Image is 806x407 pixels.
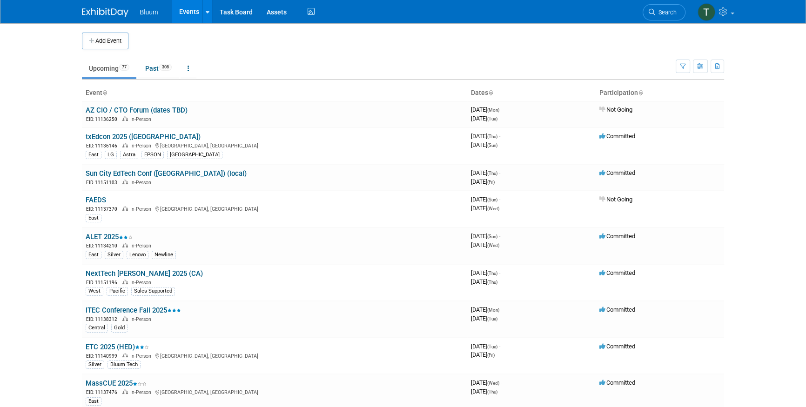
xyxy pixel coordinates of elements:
[467,85,596,101] th: Dates
[487,271,497,276] span: (Thu)
[82,33,128,49] button: Add Event
[86,397,101,406] div: East
[120,151,138,159] div: Astra
[471,241,499,248] span: [DATE]
[471,115,497,122] span: [DATE]
[86,390,121,395] span: EID: 11137476
[86,243,121,248] span: EID: 11134210
[86,205,463,213] div: [GEOGRAPHIC_DATA], [GEOGRAPHIC_DATA]
[86,287,103,295] div: West
[86,379,147,387] a: MassCUE 2025
[471,196,500,203] span: [DATE]
[487,107,499,113] span: (Mon)
[487,389,497,394] span: (Thu)
[599,106,632,113] span: Not Going
[86,269,203,278] a: NextTech [PERSON_NAME] 2025 (CA)
[127,251,148,259] div: Lenovo
[122,316,128,321] img: In-Person Event
[501,379,502,386] span: -
[487,380,499,386] span: (Wed)
[107,287,128,295] div: Pacific
[86,352,463,360] div: [GEOGRAPHIC_DATA], [GEOGRAPHIC_DATA]
[86,196,106,204] a: FAEDS
[130,143,154,149] span: In-Person
[499,233,500,240] span: -
[131,287,175,295] div: Sales Supported
[105,151,117,159] div: LG
[82,8,128,17] img: ExhibitDay
[86,141,463,149] div: [GEOGRAPHIC_DATA], [GEOGRAPHIC_DATA]
[599,133,635,140] span: Committed
[487,353,495,358] span: (Fri)
[471,278,497,285] span: [DATE]
[471,315,497,322] span: [DATE]
[141,151,164,159] div: EPSON
[86,117,121,122] span: EID: 11136250
[152,251,176,259] div: Newline
[86,143,121,148] span: EID: 11136146
[130,116,154,122] span: In-Person
[86,251,101,259] div: East
[86,324,108,332] div: Central
[599,196,632,203] span: Not Going
[499,269,500,276] span: -
[86,317,121,322] span: EID: 11138312
[86,133,201,141] a: txEdcon 2025 ([GEOGRAPHIC_DATA])
[122,243,128,247] img: In-Person Event
[471,306,502,313] span: [DATE]
[130,180,154,186] span: In-Person
[471,141,497,148] span: [DATE]
[487,171,497,176] span: (Thu)
[130,243,154,249] span: In-Person
[487,180,495,185] span: (Fri)
[599,269,635,276] span: Committed
[86,354,121,359] span: EID: 11140999
[499,343,500,350] span: -
[86,306,181,314] a: ITEC Conference Fall 2025
[82,60,136,77] a: Upcoming77
[501,306,502,313] span: -
[698,3,715,21] img: Taylor Bradley
[122,143,128,147] img: In-Person Event
[487,197,497,202] span: (Sun)
[122,280,128,284] img: In-Person Event
[638,89,643,96] a: Sort by Participation Type
[471,269,500,276] span: [DATE]
[487,243,499,248] span: (Wed)
[159,64,172,71] span: 308
[86,207,121,212] span: EID: 11137370
[86,343,149,351] a: ETC 2025 (HED)
[138,60,179,77] a: Past308
[596,85,724,101] th: Participation
[471,379,502,386] span: [DATE]
[487,344,497,349] span: (Tue)
[643,4,685,20] a: Search
[487,116,497,121] span: (Tue)
[487,134,497,139] span: (Thu)
[86,360,104,369] div: Silver
[655,9,677,16] span: Search
[487,206,499,211] span: (Wed)
[487,143,497,148] span: (Sun)
[107,360,141,369] div: Bluum Tech
[487,234,497,239] span: (Sun)
[599,379,635,386] span: Committed
[471,233,500,240] span: [DATE]
[471,133,500,140] span: [DATE]
[140,8,158,16] span: Bluum
[102,89,107,96] a: Sort by Event Name
[501,106,502,113] span: -
[82,85,467,101] th: Event
[599,233,635,240] span: Committed
[86,151,101,159] div: East
[471,343,500,350] span: [DATE]
[599,343,635,350] span: Committed
[487,307,499,313] span: (Mon)
[122,389,128,394] img: In-Person Event
[122,353,128,358] img: In-Person Event
[130,280,154,286] span: In-Person
[130,389,154,395] span: In-Person
[499,196,500,203] span: -
[167,151,222,159] div: [GEOGRAPHIC_DATA]
[471,388,497,395] span: [DATE]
